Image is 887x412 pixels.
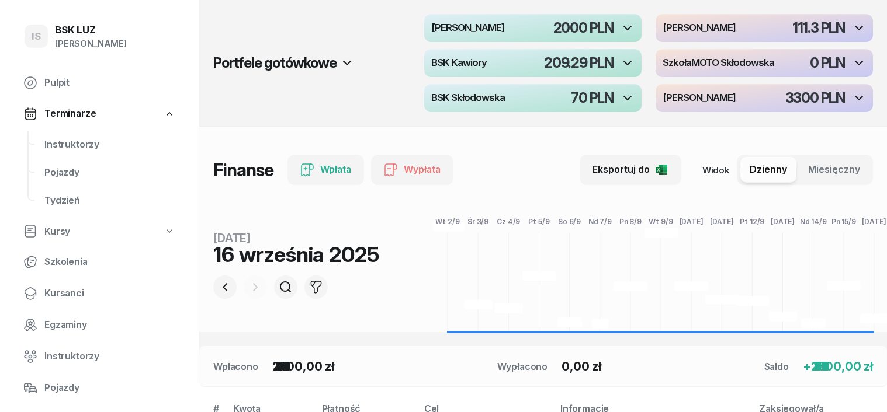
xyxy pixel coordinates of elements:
button: BSK Kawiory209.29 PLN [424,49,642,77]
a: Instruktorzy [14,343,185,371]
span: Instruktorzy [44,137,175,152]
div: Wpłacono [213,359,258,373]
div: 111.3 PLN [792,21,845,35]
div: Saldo [764,359,789,373]
tspan: Śr 3/9 [467,217,488,226]
tspan: Cz 4/9 [497,217,520,226]
h4: [PERSON_NAME] [663,93,736,103]
tspan: Wt 9/9 [649,217,673,226]
button: Wypłata [371,155,453,185]
button: SzkołaMOTO Skłodowska0 PLN [656,49,873,77]
a: Terminarze [14,100,185,127]
span: Pojazdy [44,380,175,396]
button: [PERSON_NAME]3300 PLN [656,84,873,112]
h4: SzkołaMOTO Skłodowska [663,58,774,68]
div: 16 września 2025 [213,244,379,265]
tspan: Wt 2/9 [436,217,460,226]
a: Instruktorzy [35,131,185,159]
tspan: Pn 15/9 [831,217,856,226]
a: Egzaminy [14,311,185,339]
div: 3300 PLN [785,91,845,105]
div: Wypłata [384,162,441,177]
button: [PERSON_NAME]111.3 PLN [656,14,873,42]
button: Dzienny [740,157,796,183]
tspan: [DATE] [771,217,795,226]
span: Pulpit [44,75,175,90]
span: Miesięczny [808,162,860,177]
span: Terminarze [44,106,96,121]
button: Eksportuj do [580,155,681,185]
h4: [PERSON_NAME] [663,23,736,33]
a: Kursanci [14,280,185,308]
span: Instruktorzy [44,349,175,364]
span: + [803,359,811,373]
span: Dzienny [750,162,787,177]
div: 209.29 PLN [544,56,614,70]
tspan: [DATE] [680,217,704,226]
h4: BSK Kawiory [431,58,487,68]
span: Pojazdy [44,165,175,180]
tspan: Pt 5/9 [529,217,550,226]
tspan: So 6/9 [558,217,581,226]
div: [PERSON_NAME] [55,36,127,51]
span: Kursy [44,224,70,239]
tspan: Pt 12/9 [740,217,765,226]
a: Szkolenia [14,248,185,276]
div: 2000 PLN [553,21,614,35]
h4: [PERSON_NAME] [431,23,504,33]
div: Wpłata [300,162,351,177]
div: Eksportuj do [593,162,668,177]
h2: Portfele gotówkowe [213,54,337,72]
button: Wpłata [287,155,364,185]
div: Wypłacono [497,359,548,373]
div: 70 PLN [571,91,614,105]
button: Miesięczny [799,157,869,183]
span: IS [32,32,41,41]
a: Pojazdy [14,374,185,402]
a: Pulpit [14,69,185,97]
span: Kursanci [44,286,175,301]
button: BSK Skłodowska70 PLN [424,84,642,112]
span: Egzaminy [44,317,175,333]
div: 0 PLN [810,56,845,70]
span: Tydzień [44,193,175,208]
tspan: [DATE] [710,217,734,226]
a: Pojazdy [35,159,185,187]
div: [DATE] [213,232,379,244]
a: Kursy [14,218,185,245]
a: Tydzień [35,187,185,215]
h4: BSK Skłodowska [431,93,505,103]
h1: Finanse [213,159,273,180]
span: Szkolenia [44,254,175,270]
button: [PERSON_NAME]2000 PLN [424,14,642,42]
tspan: Nd 7/9 [588,217,612,226]
tspan: Pn 8/9 [619,217,642,226]
tspan: [DATE] [862,217,886,226]
tspan: Nd 14/9 [800,217,827,226]
div: BSK LUZ [55,25,127,35]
